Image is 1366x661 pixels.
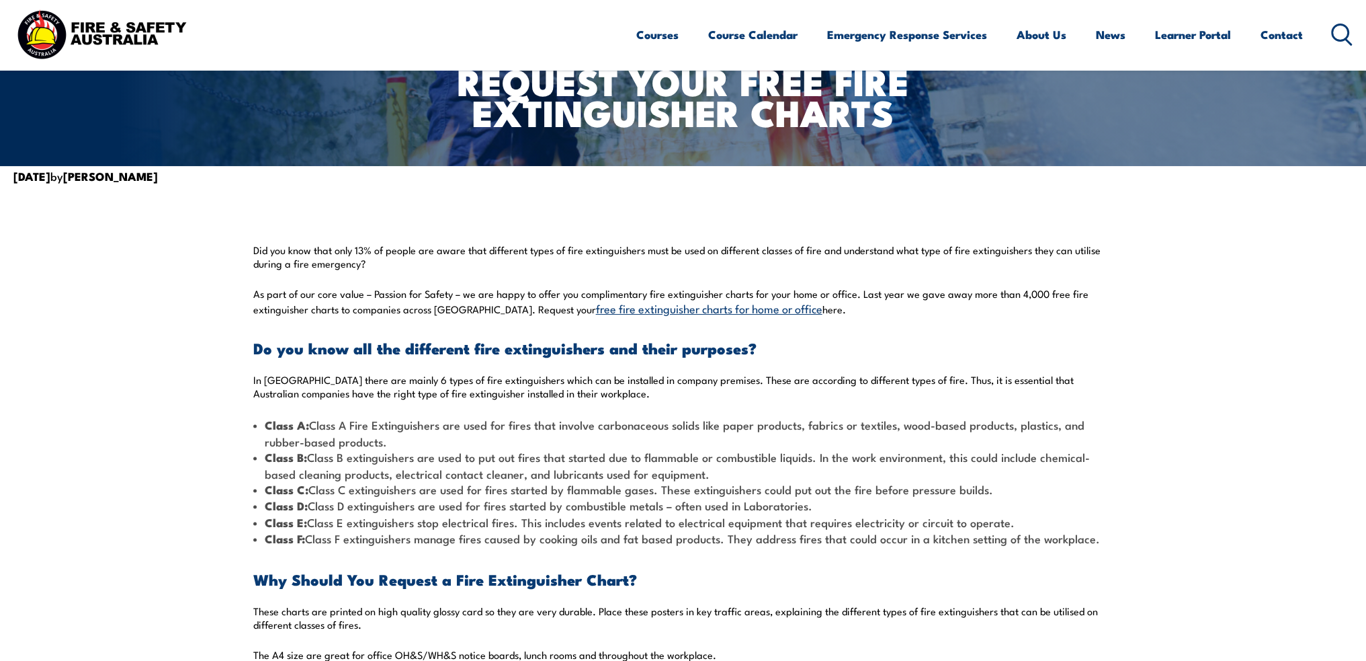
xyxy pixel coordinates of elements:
p: As part of our core value – Passion for Safety – we are happy to offer you complimentary fire ext... [253,287,1113,316]
strong: Class C: [265,481,308,498]
li: Class C extinguishers are used for fires started by flammable gases. These extinguishers could pu... [253,481,1113,498]
p: These charts are printed on high quality glossy card so they are very durable. Place these poster... [253,605,1113,631]
li: Class F extinguishers manage fires caused by cooking oils and fat based products. They address fi... [253,531,1113,547]
strong: Class D: [265,497,308,514]
p: In [GEOGRAPHIC_DATA] there are mainly 6 types of fire extinguishers which can be installed in com... [253,373,1113,400]
strong: Class A: [265,416,309,434]
a: Contact [1261,17,1303,52]
a: About Us [1017,17,1066,52]
li: Class A Fire Extinguishers are used for fires that involve carbonaceous solids like paper product... [253,417,1113,449]
h3: Do you know all the different fire extinguishers and their purposes? [253,340,1113,356]
a: Courses [636,17,679,52]
strong: [PERSON_NAME] [63,167,158,185]
li: Class B extinguishers are used to put out fires that started due to flammable or combustible liqu... [253,449,1113,481]
a: Course Calendar [708,17,798,52]
a: Emergency Response Services [827,17,987,52]
strong: Class B: [265,449,307,466]
strong: Class F: [265,530,305,547]
p: Did you know that only 13% of people are aware that different types of fire extinguishers must be... [253,243,1113,270]
span: by [13,167,158,184]
h1: Request Your Free Fire Extinguisher Charts [419,65,947,128]
strong: Class E: [265,514,307,531]
strong: [DATE] [13,167,50,185]
a: free fire extinguisher charts for home or office [596,300,822,316]
li: Class E extinguishers stop electrical fires. This includes events related to electrical equipment... [253,514,1113,531]
h3: Why Should You Request a Fire Extinguisher Chart? [253,572,1113,587]
a: Learner Portal [1155,17,1231,52]
a: News [1096,17,1125,52]
li: Class D extinguishers are used for fires started by combustible metals – often used in Laboratories. [253,498,1113,514]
